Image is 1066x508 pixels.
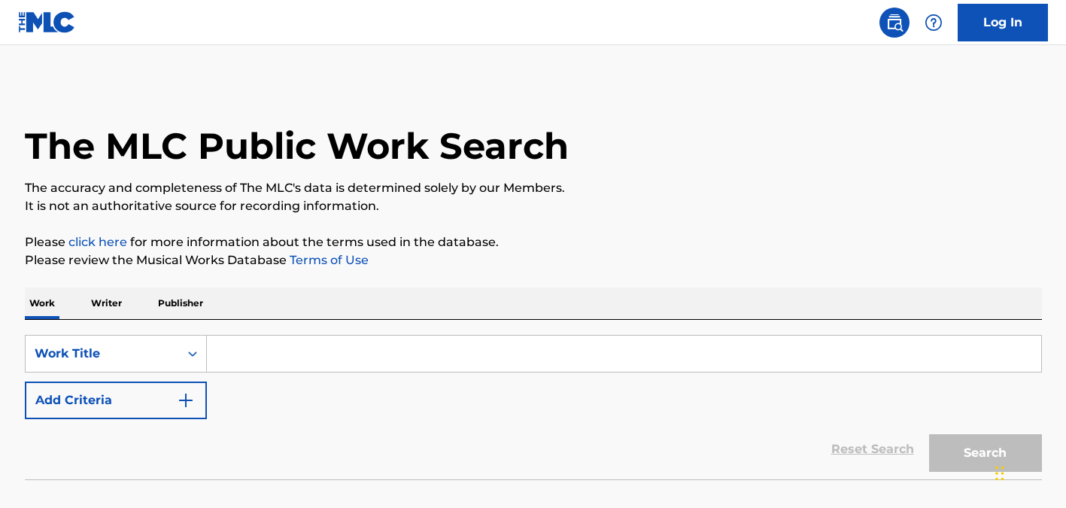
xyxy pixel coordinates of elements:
[25,251,1042,269] p: Please review the Musical Works Database
[879,8,910,38] a: Public Search
[68,235,127,249] a: click here
[885,14,904,32] img: search
[25,179,1042,197] p: The accuracy and completeness of The MLC's data is determined solely by our Members.
[87,287,126,319] p: Writer
[991,436,1066,508] iframe: Chat Widget
[25,382,207,419] button: Add Criteria
[25,335,1042,479] form: Search Form
[995,451,1004,496] div: Drag
[18,11,76,33] img: MLC Logo
[919,8,949,38] div: Help
[25,233,1042,251] p: Please for more information about the terms used in the database.
[25,287,59,319] p: Work
[177,391,195,409] img: 9d2ae6d4665cec9f34b9.svg
[287,253,369,267] a: Terms of Use
[925,14,943,32] img: help
[35,345,170,363] div: Work Title
[25,123,569,169] h1: The MLC Public Work Search
[958,4,1048,41] a: Log In
[153,287,208,319] p: Publisher
[25,197,1042,215] p: It is not an authoritative source for recording information.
